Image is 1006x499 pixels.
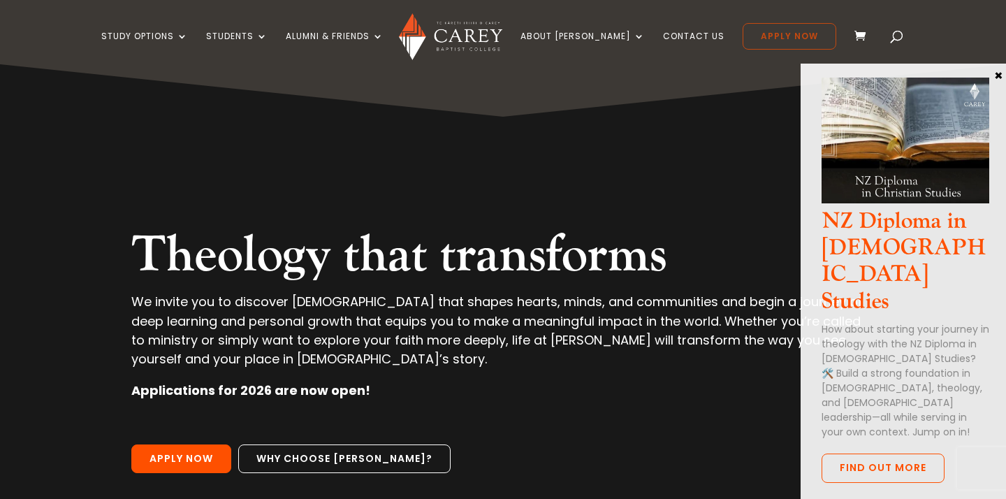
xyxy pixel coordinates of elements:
[743,23,836,50] a: Apply Now
[822,78,989,203] img: NZ Dip
[131,444,231,474] a: Apply Now
[131,225,875,292] h2: Theology that transforms
[286,31,384,64] a: Alumni & Friends
[206,31,268,64] a: Students
[822,191,989,208] a: NZ Dip
[822,208,989,323] h3: NZ Diploma in [DEMOGRAPHIC_DATA] Studies
[131,382,370,399] strong: Applications for 2026 are now open!
[822,322,989,440] p: How about starting your journey in theology with the NZ Diploma in [DEMOGRAPHIC_DATA] Studies? 🛠️...
[991,68,1005,81] button: Close
[238,444,451,474] a: Why choose [PERSON_NAME]?
[101,31,188,64] a: Study Options
[520,31,645,64] a: About [PERSON_NAME]
[822,454,945,483] a: FInd out more
[399,13,502,60] img: Carey Baptist College
[131,292,875,381] p: We invite you to discover [DEMOGRAPHIC_DATA] that shapes hearts, minds, and communities and begin...
[663,31,724,64] a: Contact Us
